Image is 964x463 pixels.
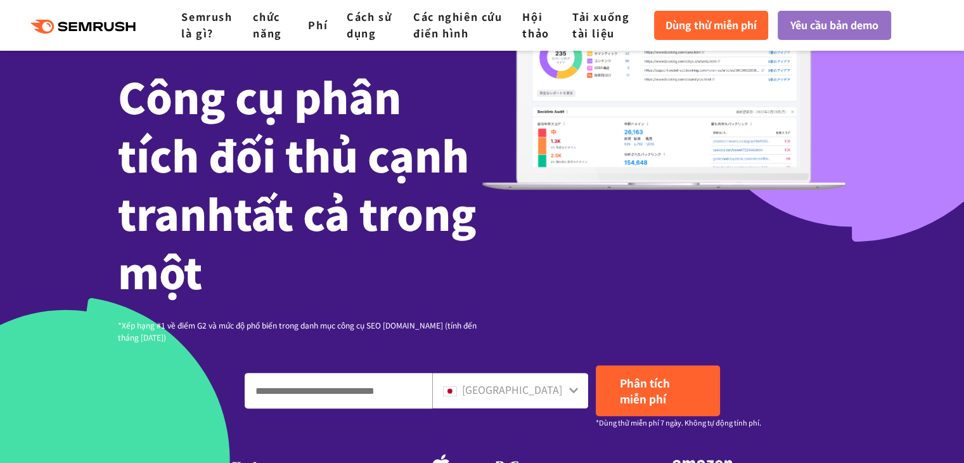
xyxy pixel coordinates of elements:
[118,65,469,243] font: Công cụ phân tích đối thủ cạnh tranh
[253,9,281,41] a: chức năng
[118,320,477,342] font: *Xếp hạng #1 về điểm G2 và mức độ phổ biến trong danh mục công cụ SEO [DOMAIN_NAME] (tính đến thá...
[665,17,757,32] font: Dùng thử miễn phí
[620,375,670,407] font: Phân tích miễn phí
[790,17,878,32] font: Yêu cầu bản demo
[596,417,761,427] font: *Dùng thử miễn phí 7 ngày. Không tự động tính phí.
[413,9,502,41] a: Các nghiên cứu điển hình
[308,17,328,32] a: Phí
[181,9,232,41] a: Semrush là gì?
[778,11,891,40] a: Yêu cầu bản demo
[572,9,629,41] a: Tải xuống tài liệu
[462,382,562,397] font: [GEOGRAPHIC_DATA]
[596,365,720,416] a: Phân tích miễn phí
[654,11,768,40] a: Dùng thử miễn phí
[347,9,392,41] a: Cách sử dụng
[522,9,549,41] a: Hội thảo
[245,374,432,408] input: Nhập tên miền, từ khóa hoặc URL
[118,182,477,301] font: tất cả trong một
